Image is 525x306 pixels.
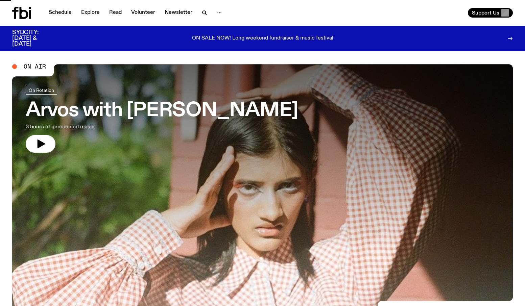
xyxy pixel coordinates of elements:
a: Schedule [45,8,76,18]
button: Support Us [468,8,513,18]
h3: Arvos with [PERSON_NAME] [26,101,298,120]
h3: SYDCITY: [DATE] & [DATE] [12,30,55,47]
a: Read [105,8,126,18]
a: Explore [77,8,104,18]
a: On Rotation [26,86,57,95]
p: 3 hours of goooooood music [26,123,199,131]
p: ON SALE NOW! Long weekend fundraiser & music festival [192,35,333,42]
a: Volunteer [127,8,159,18]
span: On Rotation [29,87,54,93]
a: Arvos with [PERSON_NAME]3 hours of goooooood music [26,86,298,153]
span: Support Us [472,10,499,16]
span: On Air [24,63,46,70]
a: Newsletter [161,8,196,18]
